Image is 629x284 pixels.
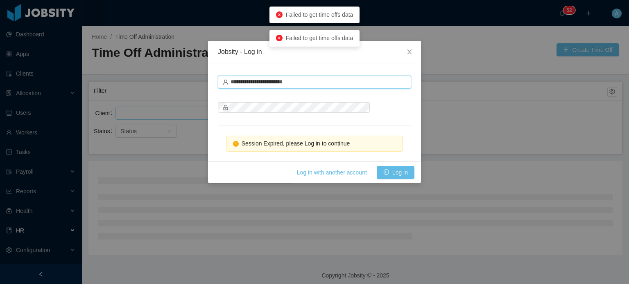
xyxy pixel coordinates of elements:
span: Failed to get time offs data [286,35,353,41]
button: icon: loginLog in [377,166,414,179]
span: Session Expired, please Log in to continue [242,140,350,147]
button: Log in with another account [290,166,373,179]
i: icon: user [223,79,229,85]
button: Close [398,41,421,64]
i: icon: close-circle [276,11,283,18]
div: Jobsity - Log in [218,47,411,56]
i: icon: lock [223,105,229,110]
i: icon: close [406,49,413,55]
span: Failed to get time offs data [286,11,353,18]
i: icon: exclamation-circle [233,141,239,147]
i: icon: close-circle [276,35,283,41]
